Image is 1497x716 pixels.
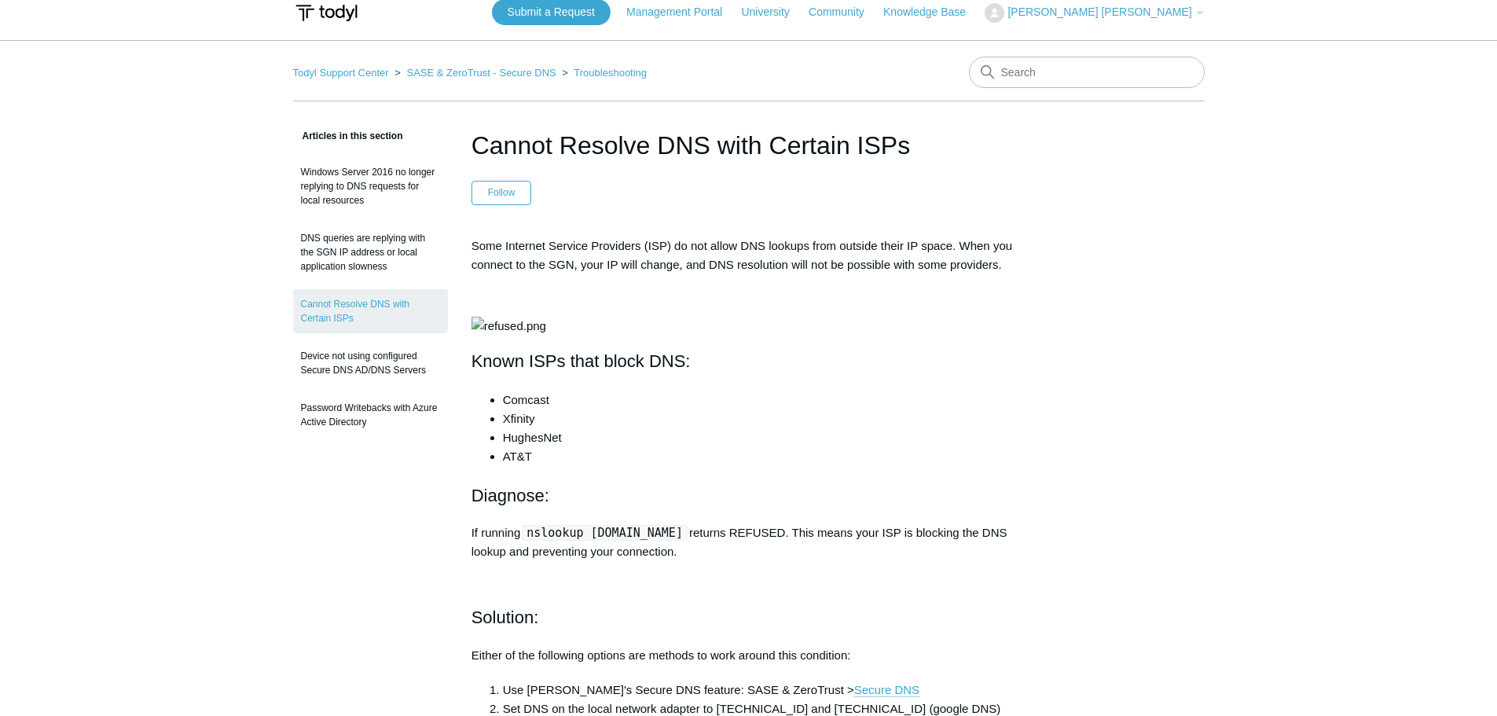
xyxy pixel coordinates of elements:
[293,67,389,79] a: Todyl Support Center
[471,646,1026,665] p: Either of the following options are methods to work around this condition:
[471,317,546,336] img: refused.png
[503,428,1026,447] li: HughesNet
[391,67,559,79] li: SASE & ZeroTrust - Secure DNS
[503,409,1026,428] li: Xfinity
[471,523,1026,561] p: If running returns REFUSED. This means your ISP is blocking the DNS lookup and preventing your co...
[503,391,1026,409] li: Comcast
[293,341,448,385] a: Device not using configured Secure DNS AD/DNS Servers
[471,237,1026,274] p: Some Internet Service Providers (ISP) do not allow DNS lookups from outside their IP space. When ...
[293,289,448,333] a: Cannot Resolve DNS with Certain ISPs
[471,482,1026,509] h2: Diagnose:
[503,447,1026,466] li: AT&T
[626,4,738,20] a: Management Portal
[503,681,1026,699] li: Use [PERSON_NAME]'s Secure DNS feature: SASE & ZeroTrust >
[522,525,688,541] code: nslookup [DOMAIN_NAME]
[559,67,647,79] li: Troubleshooting
[985,3,1204,23] button: [PERSON_NAME] [PERSON_NAME]
[293,393,448,437] a: Password Writebacks with Azure Active Directory
[741,4,805,20] a: University
[574,67,647,79] a: Troubleshooting
[854,683,919,697] a: Secure DNS
[293,67,392,79] li: Todyl Support Center
[406,67,556,79] a: SASE & ZeroTrust - Secure DNS
[883,4,981,20] a: Knowledge Base
[471,347,1026,375] h2: Known ISPs that block DNS:
[293,157,448,215] a: Windows Server 2016 no longer replying to DNS requests for local resources
[471,127,1026,164] h1: Cannot Resolve DNS with Certain ISPs
[293,223,448,281] a: DNS queries are replying with the SGN IP address or local application slowness
[969,57,1205,88] input: Search
[293,130,403,141] span: Articles in this section
[809,4,880,20] a: Community
[1007,6,1191,18] span: [PERSON_NAME] [PERSON_NAME]
[471,604,1026,631] h2: Solution:
[471,181,532,204] button: Follow Article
